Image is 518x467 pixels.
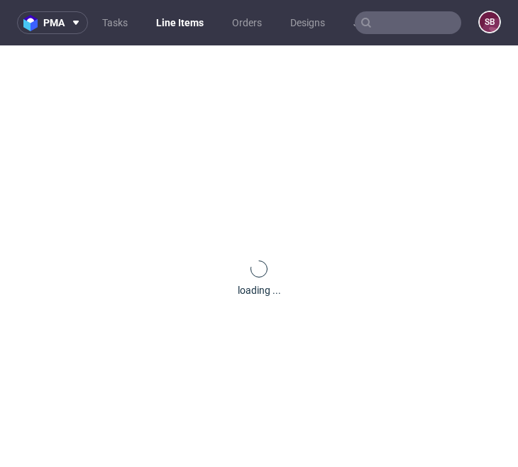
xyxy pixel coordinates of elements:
a: Orders [224,11,270,34]
figcaption: SB [480,12,500,32]
div: loading ... [238,283,281,297]
a: Designs [282,11,334,34]
a: Jobs [345,11,384,34]
a: Tasks [94,11,136,34]
span: pma [43,18,65,28]
a: Line Items [148,11,212,34]
button: pma [17,11,88,34]
img: logo [23,15,43,31]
